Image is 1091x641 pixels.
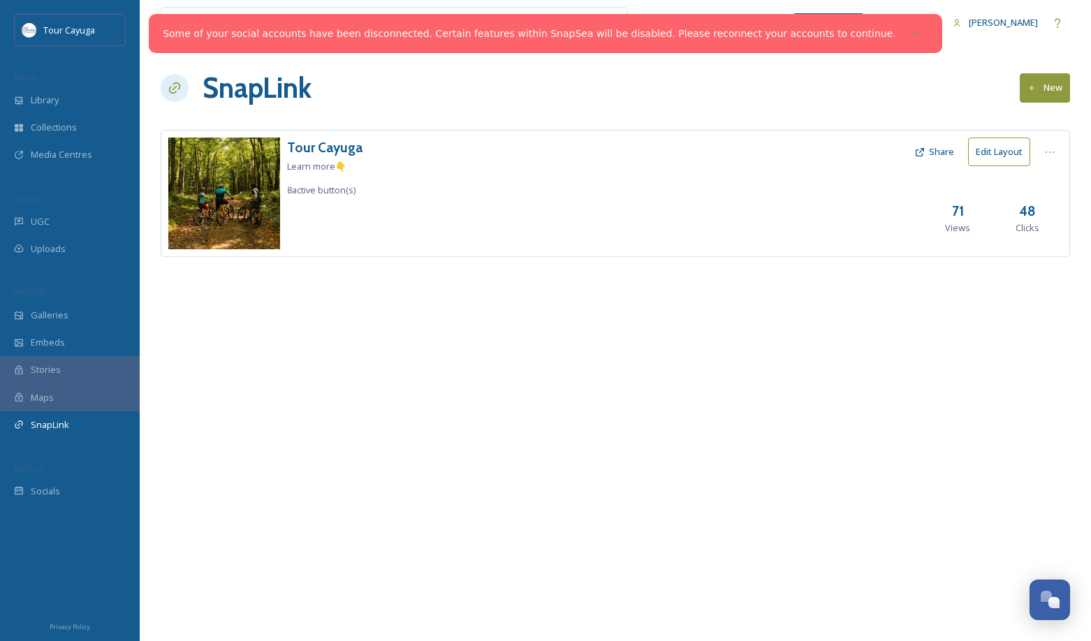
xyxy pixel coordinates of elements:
a: Edit Layout [968,138,1037,166]
button: New [1020,73,1070,102]
input: Search your library [193,8,513,38]
span: Maps [31,391,54,404]
a: Tour Cayuga [287,138,363,158]
a: What's New [793,13,863,33]
a: View all files [539,9,620,36]
a: Some of your social accounts have been disconnected. Certain features within SnapSea will be disa... [163,27,896,41]
span: Galleries [31,309,68,322]
span: [PERSON_NAME] [969,16,1038,29]
span: Socials [31,485,60,498]
span: Uploads [31,242,66,256]
img: download.jpeg [22,23,36,37]
span: Privacy Policy [50,622,90,631]
span: Learn more👇 [287,160,346,172]
span: Media Centres [31,148,92,161]
a: Privacy Policy [50,617,90,634]
span: 8 active button(s) [287,184,356,196]
span: SnapLink [31,418,69,432]
a: [PERSON_NAME] [946,9,1045,36]
span: COLLECT [14,193,44,204]
button: Share [907,138,961,165]
h3: 48 [1019,201,1036,221]
img: b5d037cd-04cd-4fac-9b64-9a22eac2a8e5.jpg [168,138,280,249]
span: Views [945,221,970,235]
span: MEDIA [14,72,38,82]
span: Embeds [31,336,65,349]
h1: SnapLink [203,67,312,109]
h3: 71 [952,201,964,221]
span: Library [31,94,59,107]
span: Clicks [1016,221,1039,235]
button: Open Chat [1030,580,1070,620]
span: WIDGETS [14,287,46,297]
span: UGC [31,215,50,228]
span: Stories [31,363,61,376]
span: Collections [31,121,77,134]
span: SOCIALS [14,463,42,473]
button: Edit Layout [968,138,1030,166]
span: Tour Cayuga [43,24,95,36]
